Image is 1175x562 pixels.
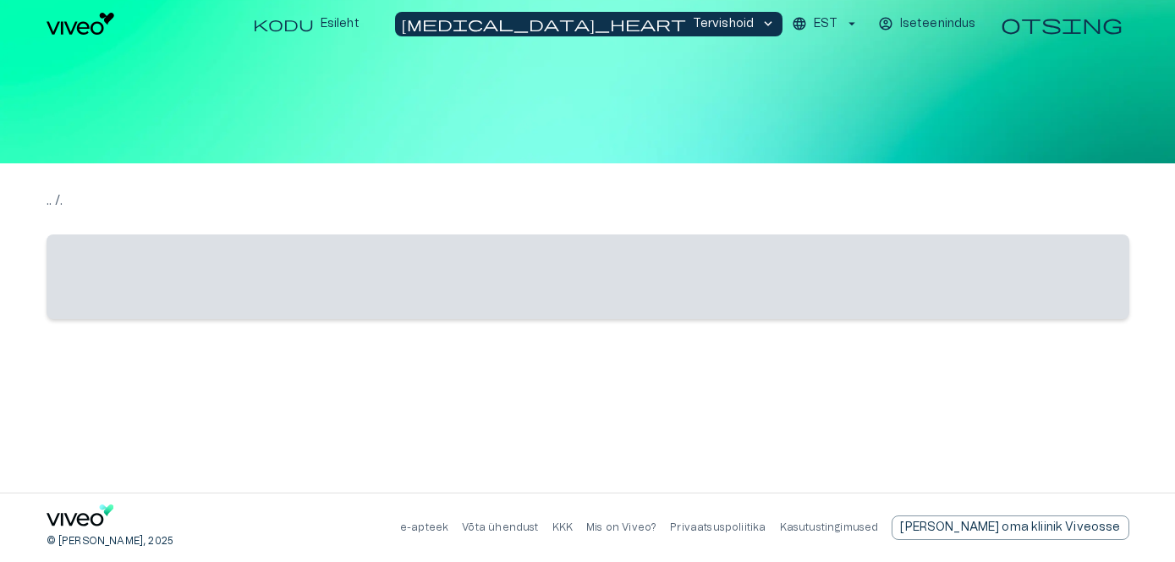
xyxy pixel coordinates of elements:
[900,15,976,33] p: Iseteenindus
[789,12,861,36] button: EST
[402,16,686,31] span: [MEDICAL_DATA]_heart
[47,504,114,532] a: Avalehele liikumine
[47,190,1129,211] p: .. / .
[321,15,360,33] p: Esileht
[586,521,656,535] p: Mis on Viveo?
[400,522,448,532] a: e-apteek
[1001,14,1123,34] span: otsing
[892,515,1128,540] a: Saada e-kiri partnerluse taotlusele viveo
[47,534,174,548] p: © [PERSON_NAME], 2025
[246,12,368,36] button: koduEsileht
[876,12,980,36] button: Iseteenindus
[47,13,239,35] a: Liikuge avalehele
[693,15,755,33] p: Tervishoid
[780,522,879,532] a: Kasutustingimused
[253,16,314,31] span: kodu
[760,16,776,31] span: keyboard_arrow_down
[670,522,766,532] a: Privaatsuspoliitika
[814,15,837,33] p: EST
[47,13,114,35] img: Viveo logo
[994,7,1129,41] button: Avage otsing modal
[47,234,1129,319] span: ‌
[395,12,783,36] button: [MEDICAL_DATA]_heartTervishoidkeyboard_arrow_down
[552,522,574,532] a: KKK
[892,515,1128,540] div: [PERSON_NAME] oma kliinik Viveosse
[900,519,1120,537] p: [PERSON_NAME] oma kliinik Viveosse
[462,521,538,535] p: Võta ühendust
